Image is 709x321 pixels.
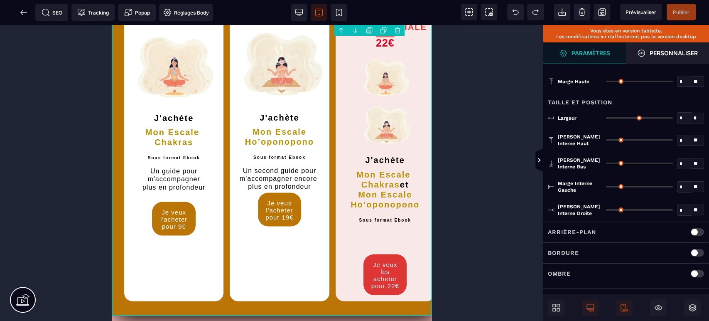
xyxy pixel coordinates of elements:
[558,133,602,147] span: [PERSON_NAME] interne haut
[118,4,156,21] span: Créer une alerte modale
[42,8,62,17] span: SEO
[548,227,596,237] p: Arrière-plan
[481,4,497,20] span: Capture d'écran
[616,299,633,316] span: Afficher le mobile
[248,30,299,76] img: 6fdb4bce84fea032abb1a4e828182e42_Generated_Image_c2jspac2jspac2js_-_125e.png
[626,9,656,15] span: Prévisualiser
[547,34,705,40] p: Les modifications ici n’affecteront pas la version desktop
[620,4,662,20] span: Aperçu
[71,4,115,21] span: Code de suivi
[291,4,307,21] span: Voir bureau
[548,294,568,304] p: Coins
[572,50,610,56] strong: Paramètres
[311,4,327,21] span: Voir tablette
[40,177,84,210] button: Je veux l'acheter pour 9€
[124,139,211,168] text: Un second guide pour m'accompagner encore plus en profondeur
[543,92,709,107] div: Taille et position
[594,4,610,20] span: Enregistrer
[673,9,689,15] span: Publier
[558,78,589,85] span: Marge haute
[331,4,347,21] span: Voir mobile
[159,4,213,21] span: Favicon
[19,140,105,168] text: Un guide pour m'accompagner plus en profondeur
[548,299,564,316] span: Ouvrir les blocs
[19,126,105,140] h2: Sous format Ebook
[77,8,109,17] span: Tracking
[507,4,524,20] span: Défaire
[252,229,295,270] button: Je veux les acheter pour 22€
[230,188,317,202] h2: Sous format Ebook
[124,126,211,139] h2: Sous format Ebook
[684,299,701,316] span: Ouvrir les calques
[461,4,477,20] span: Voir les composants
[248,77,299,125] img: 7b655657cb83f7cd964186af925f27a5_Generated_Image_58rxho58rxho58rx_-_125.png
[543,42,626,64] span: Ouvrir le gestionnaire de styles
[543,148,551,173] span: Afficher les vues
[15,4,32,21] span: Retour
[558,157,602,170] span: [PERSON_NAME] interne bas
[667,4,696,20] span: Enregistrer le contenu
[547,28,705,34] p: Vous êtes en version tablette.
[650,50,698,56] strong: Personnaliser
[548,248,579,258] p: Bordure
[558,180,602,193] span: Marge interne gauche
[527,4,544,20] span: Rétablir
[558,115,577,121] span: Largeur
[626,42,709,64] span: Ouvrir le gestionnaire de styles
[574,4,590,20] span: Nettoyage
[35,4,68,21] span: Métadata SEO
[548,269,571,279] p: Ombre
[650,299,667,316] span: Masquer le bloc
[146,168,190,201] button: Je veux l'acheter pour 19€
[163,8,209,17] span: Réglages Body
[19,88,105,98] h2: J'achète
[554,4,570,20] span: Importer
[558,203,602,217] span: [PERSON_NAME] interne droite
[124,88,211,98] h2: J'achète
[230,126,317,140] h2: J'achète
[124,8,150,17] span: Popup
[582,299,599,316] span: Afficher le desktop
